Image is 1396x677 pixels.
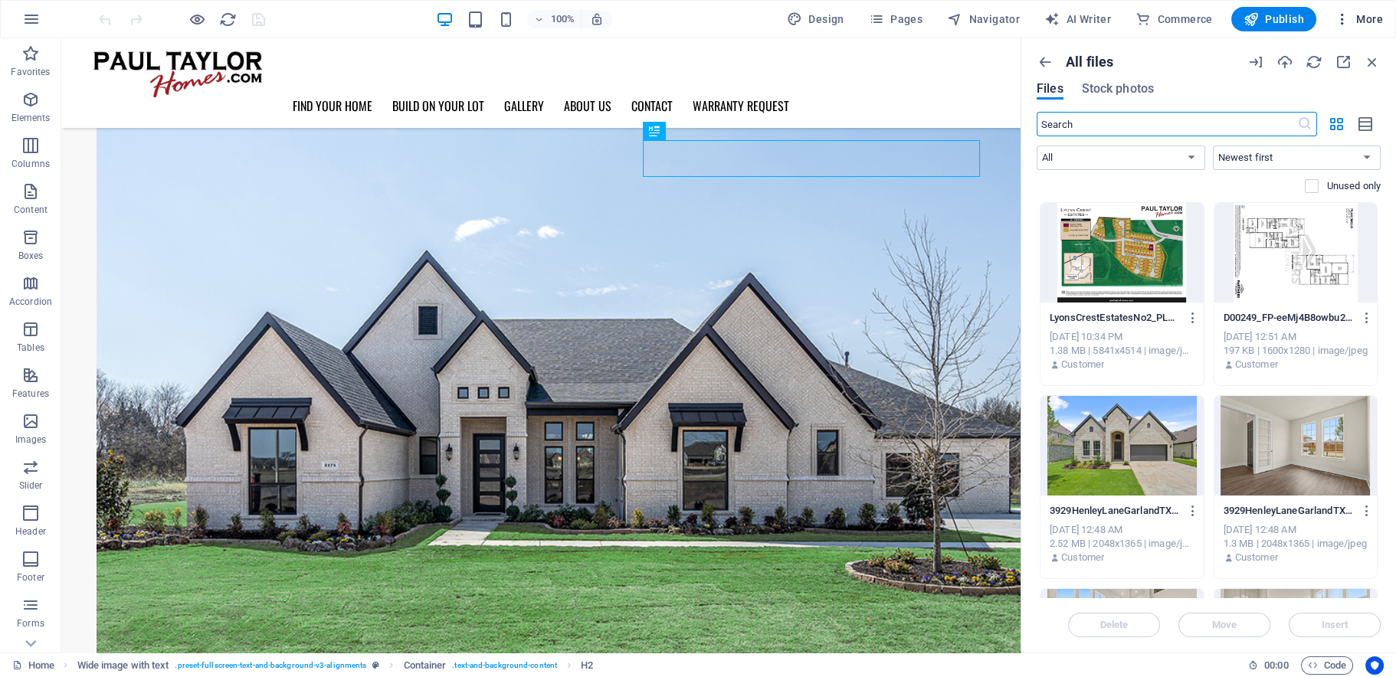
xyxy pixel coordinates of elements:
[581,656,593,675] span: Click to select. Double-click to edit
[781,7,850,31] div: Design (Ctrl+Alt+Y)
[1224,330,1368,344] div: [DATE] 12:51 AM
[1050,523,1194,537] div: [DATE] 12:48 AM
[1050,330,1194,344] div: [DATE] 10:34 PM
[1329,7,1389,31] button: More
[14,204,48,216] p: Content
[869,11,922,27] span: Pages
[1037,112,1297,136] input: Search
[1235,551,1278,564] p: Customer
[1038,7,1117,31] button: AI Writer
[17,571,44,584] p: Footer
[781,7,850,31] button: Design
[1050,504,1180,518] p: 3929HenleyLaneGarlandTX750431-vG2XUHHiRcCCjKvk-RJNzg.jpg
[11,66,50,78] p: Favorites
[1247,54,1264,70] i: URL import
[12,656,54,675] a: Click to cancel selection. Double-click to open Pages
[1306,54,1322,70] i: Reload
[1231,7,1316,31] button: Publish
[1037,54,1054,70] i: Show all folders
[1082,80,1154,98] span: Stock photos
[372,661,379,669] i: This element is a customizable preset
[941,7,1026,31] button: Navigator
[188,10,206,28] button: Click here to leave preview mode and continue editing
[787,11,844,27] span: Design
[1037,80,1063,98] span: Files
[219,11,237,28] i: Reload page
[1066,54,1113,70] p: All files
[218,10,237,28] button: reload
[1224,311,1354,325] p: D00249_FP-eeMj4B8owbu2LI6NMJ0SVA.jpg
[527,10,582,28] button: 100%
[1276,54,1293,70] i: Upload
[1050,311,1180,325] p: LyonsCrestEstatesNo2_PLAT12-22v150819-i2jODXJoZC4zUlXaUhgZWw.jpg
[1224,537,1368,551] div: 1.3 MB | 2048x1365 | image/jpeg
[1061,551,1104,564] p: Customer
[1301,656,1353,675] button: Code
[1050,344,1194,358] div: 1.38 MB | 5841x4514 | image/jpeg
[15,525,46,538] p: Header
[1365,656,1384,675] button: Usercentrics
[77,656,594,675] nav: breadcrumb
[11,158,50,170] p: Columns
[1044,11,1111,27] span: AI Writer
[1335,11,1383,27] span: More
[1235,358,1278,371] p: Customer
[1224,504,1354,518] p: 3929HenleyLaneGarlandTX750438-QFd1eDtDRf1Dy32xDPRuqw.jpg
[550,10,575,28] h6: 100%
[590,12,604,26] i: On resize automatically adjust zoom level to fit chosen device.
[11,112,51,124] p: Elements
[1308,656,1346,675] span: Code
[12,388,49,400] p: Features
[77,656,169,675] span: Click to select. Double-click to edit
[15,433,47,446] p: Images
[18,250,44,262] p: Boxes
[1248,656,1289,675] h6: Session time
[1326,179,1381,193] p: Displays only files that are not in use on the website. Files added during this session can still...
[1050,537,1194,551] div: 2.52 MB | 2048x1365 | image/jpeg
[1224,523,1368,537] div: [DATE] 12:48 AM
[1135,11,1213,27] span: Commerce
[452,656,557,675] span: . text-and-background-content
[404,656,447,675] span: Click to select. Double-click to edit
[1264,656,1288,675] span: 00 00
[1224,344,1368,358] div: 197 KB | 1600x1280 | image/jpeg
[175,656,366,675] span: . preset-fullscreen-text-and-background-v3-alignments
[1129,7,1219,31] button: Commerce
[1061,358,1104,371] p: Customer
[9,296,52,308] p: Accordion
[1275,659,1277,671] span: :
[17,342,44,354] p: Tables
[947,11,1020,27] span: Navigator
[19,479,43,492] p: Slider
[863,7,929,31] button: Pages
[1364,54,1381,70] i: Close
[17,617,44,630] p: Forms
[1244,11,1304,27] span: Publish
